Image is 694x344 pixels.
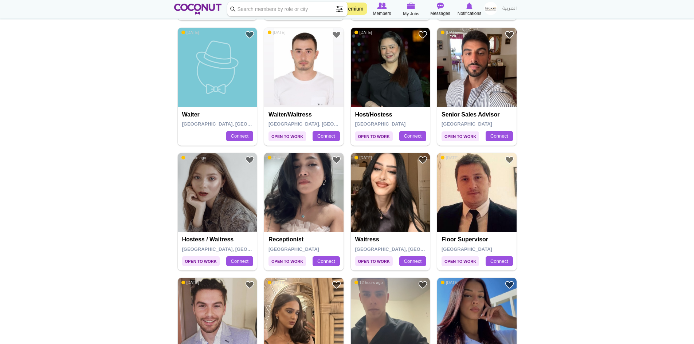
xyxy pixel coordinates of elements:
a: Connect [486,131,513,141]
span: Notifications [458,10,481,17]
span: Messages [430,10,450,17]
a: Add to Favourites [505,155,514,165]
a: Connect [399,131,426,141]
span: [GEOGRAPHIC_DATA], [GEOGRAPHIC_DATA] [355,246,459,252]
span: [GEOGRAPHIC_DATA] [268,246,319,252]
a: Add to Favourites [418,280,427,289]
a: Connect [226,131,253,141]
a: Add to Favourites [332,280,341,289]
a: Add to Favourites [245,280,254,289]
span: [GEOGRAPHIC_DATA], [GEOGRAPHIC_DATA] [268,121,372,127]
a: Browse Members Members [368,2,397,17]
h4: Waiter/Waitress [268,111,341,118]
a: Add to Favourites [505,30,514,39]
a: Add to Favourites [332,155,341,165]
h4: Receptionist [268,236,341,243]
h4: Waitress [355,236,428,243]
span: [DATE] [441,30,459,35]
a: Connect [486,256,513,266]
span: Open to Work [355,131,393,141]
span: [GEOGRAPHIC_DATA], [GEOGRAPHIC_DATA] [182,121,286,127]
h4: Hostess / Waitress [182,236,255,243]
a: Add to Favourites [245,155,254,165]
h4: Host/Hostess [355,111,428,118]
a: Add to Favourites [418,30,427,39]
img: Home [174,4,222,15]
span: [DATE] [268,30,286,35]
span: Members [373,10,391,17]
span: 20 min ago [181,155,206,160]
a: Add to Favourites [245,30,254,39]
img: Browse Members [377,3,387,9]
a: Messages Messages [426,2,455,17]
span: [DATE] [354,155,372,160]
a: My Jobs My Jobs [397,2,426,17]
span: [DATE] [441,280,459,285]
span: [GEOGRAPHIC_DATA] [442,246,492,252]
h4: Waiter [182,111,255,118]
a: Add to Favourites [505,280,514,289]
img: Messages [437,3,444,9]
span: My Jobs [403,10,419,17]
span: [DATE] [181,280,199,285]
span: [DATE] [354,30,372,35]
span: Open to Work [442,131,479,141]
a: Connect [226,256,253,266]
span: 12 hours ago [354,280,383,285]
a: Connect [313,131,340,141]
span: Open to Work [268,256,306,266]
a: Connect [399,256,426,266]
span: Open to Work [355,256,393,266]
span: [DATE] [268,280,286,285]
span: Open to Work [442,256,479,266]
span: [DATE] [268,155,286,160]
img: Notifications [466,3,473,9]
a: Notifications Notifications [455,2,484,17]
span: [DATE] [181,30,199,35]
span: [GEOGRAPHIC_DATA], [GEOGRAPHIC_DATA] [182,246,286,252]
a: Connect [313,256,340,266]
span: [GEOGRAPHIC_DATA] [355,121,406,127]
span: [GEOGRAPHIC_DATA] [442,121,492,127]
a: Go Premium [331,3,367,15]
a: Add to Favourites [418,155,427,165]
span: [DATE] [441,155,459,160]
span: Open to Work [268,131,306,141]
input: Search members by role or city [227,2,348,16]
img: My Jobs [407,3,415,9]
h4: Floor Supervisor [442,236,514,243]
a: العربية [499,2,520,16]
a: Add to Favourites [332,30,341,39]
span: Open to Work [182,256,220,266]
h4: Senior Sales Advisor [442,111,514,118]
